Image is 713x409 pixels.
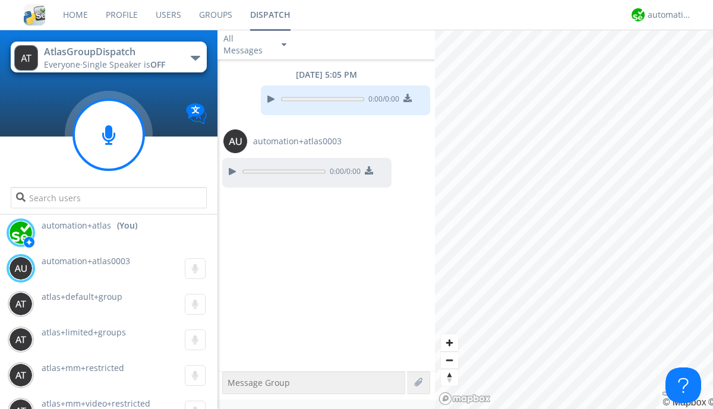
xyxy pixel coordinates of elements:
span: atlas+mm+restricted [42,362,124,373]
span: automation+atlas0003 [253,135,342,147]
div: automation+atlas [648,9,692,21]
span: Reset bearing to north [441,369,458,386]
span: atlas+mm+video+restricted [42,398,150,409]
div: Everyone · [44,59,178,71]
iframe: Toggle Customer Support [665,367,701,403]
span: automation+atlas0003 [42,255,130,267]
img: 373638.png [9,328,33,351]
img: d2d01cd9b4174d08988066c6d424eccd [9,221,33,245]
img: caret-down-sm.svg [282,43,286,46]
span: Single Speaker is [83,59,165,70]
img: 373638.png [9,292,33,316]
span: 0:00 / 0:00 [364,94,399,107]
span: 0:00 / 0:00 [326,166,361,179]
span: atlas+limited+groups [42,326,126,338]
button: Zoom in [441,334,458,351]
button: AtlasGroupDispatchEveryone·Single Speaker isOFF [11,42,206,72]
img: download media button [403,94,412,102]
button: Reset bearing to north [441,369,458,386]
img: download media button [365,166,373,175]
div: [DATE] 5:05 PM [217,69,435,81]
input: Search users [11,187,206,208]
span: atlas+default+group [42,291,122,302]
img: d2d01cd9b4174d08988066c6d424eccd [632,8,645,21]
div: All Messages [223,33,271,56]
img: 373638.png [9,363,33,387]
div: (You) [117,220,137,232]
img: 373638.png [14,45,38,71]
img: 373638.png [9,256,33,280]
img: 373638.png [223,129,247,153]
span: OFF [150,59,165,70]
div: AtlasGroupDispatch [44,45,178,59]
img: cddb5a64eb264b2086981ab96f4c1ba7 [24,4,45,26]
a: Mapbox [662,397,706,407]
img: Translation enabled [186,103,207,124]
a: Mapbox logo [438,392,491,405]
button: Toggle attribution [662,392,672,395]
button: Zoom out [441,351,458,369]
span: automation+atlas [42,220,111,232]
